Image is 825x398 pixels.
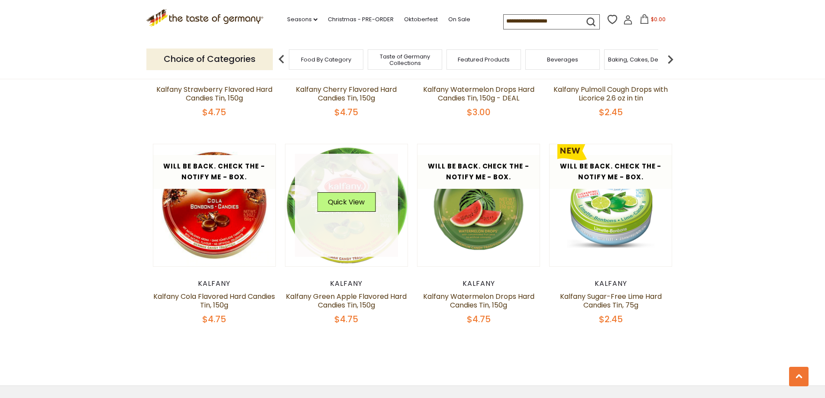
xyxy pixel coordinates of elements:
img: previous arrow [273,51,290,68]
div: Kalfany [285,279,408,288]
a: On Sale [448,15,470,24]
span: $2.45 [599,313,623,325]
a: Kalfany Green Apple Flavored Hard Candies Tin, 150g [286,291,407,310]
a: Baking, Cakes, Desserts [608,56,675,63]
div: Kalfany [285,72,408,81]
span: $4.75 [202,106,226,118]
a: Kalfany Pulmoll Cough Drops with Licorice 2.6 oz in tin [553,84,668,103]
a: Seasons [287,15,317,24]
div: Kalfany [549,72,673,81]
div: Kalfany [153,279,276,288]
a: Kalfany Cherry Flavored Hard Candies Tin, 150g [296,84,397,103]
a: Kalfany Watermelon Drops Hard Candies Tin, 150g - DEAL [423,84,534,103]
span: $2.45 [599,106,623,118]
p: Choice of Categories [146,49,273,70]
span: $4.75 [467,313,491,325]
a: Kalfany Cola Flavored Hard Candies Tin, 150g [153,291,275,310]
img: Kalfany [550,144,672,267]
span: $3.00 [467,106,491,118]
img: Kalfany [417,144,540,267]
span: $0.00 [651,16,666,23]
a: Kalfany Watermelon Drops Hard Candies Tin, 150g [423,291,534,310]
a: Featured Products [458,56,510,63]
a: Food By Category [301,56,351,63]
div: Kalfany [153,72,276,81]
img: Kalfany [153,144,276,267]
span: $4.75 [202,313,226,325]
a: Kalfany Strawberry Flavored Hard Candies Tin, 150g [156,84,272,103]
img: Kalfany [285,144,408,267]
a: Kalfany Sugar-Free Lime Hard Candies Tin, 75g [560,291,662,310]
a: Christmas - PRE-ORDER [328,15,394,24]
span: $4.75 [334,106,358,118]
div: Kalfany [549,279,673,288]
button: Quick View [317,192,375,212]
a: Taste of Germany Collections [370,53,440,66]
div: Kalfany [417,279,540,288]
a: Oktoberfest [404,15,438,24]
div: Kalfany [417,72,540,81]
button: $0.00 [634,14,671,27]
span: $4.75 [334,313,358,325]
a: Beverages [547,56,578,63]
img: next arrow [662,51,679,68]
